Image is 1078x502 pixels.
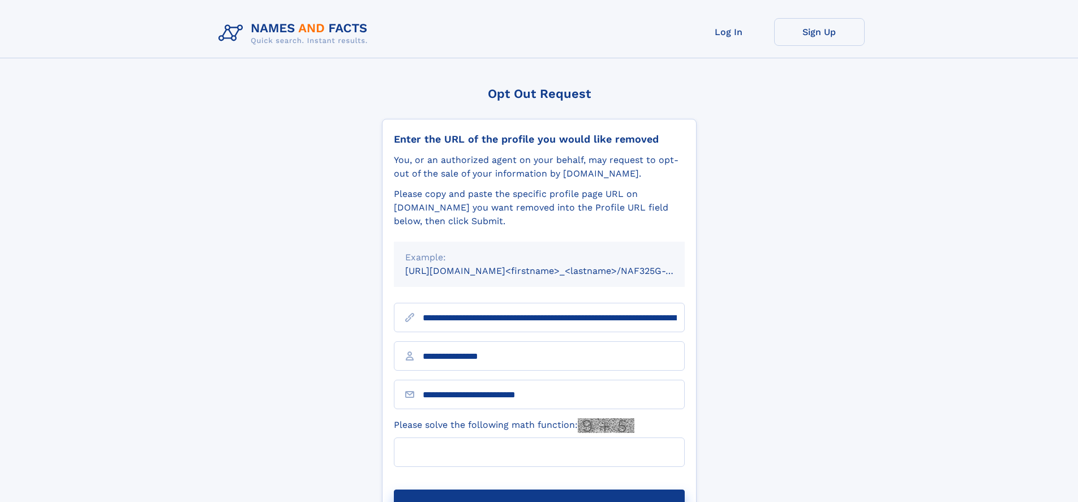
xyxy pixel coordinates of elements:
label: Please solve the following math function: [394,418,634,433]
img: Logo Names and Facts [214,18,377,49]
div: Please copy and paste the specific profile page URL on [DOMAIN_NAME] you want removed into the Pr... [394,187,685,228]
div: Example: [405,251,673,264]
div: Opt Out Request [382,87,697,101]
div: You, or an authorized agent on your behalf, may request to opt-out of the sale of your informatio... [394,153,685,181]
a: Sign Up [774,18,865,46]
small: [URL][DOMAIN_NAME]<firstname>_<lastname>/NAF325G-xxxxxxxx [405,265,706,276]
div: Enter the URL of the profile you would like removed [394,133,685,145]
a: Log In [684,18,774,46]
